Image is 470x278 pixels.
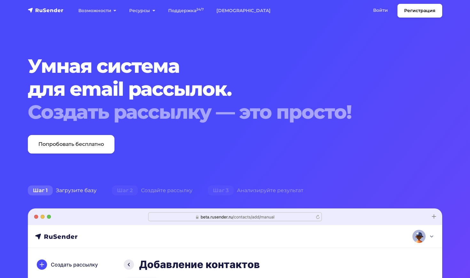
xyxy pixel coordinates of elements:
a: [DEMOGRAPHIC_DATA] [210,4,277,17]
a: Попробовать бесплатно [28,135,114,154]
span: Шаг 1 [28,185,53,196]
span: Шаг 2 [112,185,138,196]
a: Войти [367,4,394,17]
sup: 24/7 [196,7,204,11]
a: Ресурсы [123,4,161,17]
span: Шаг 3 [208,185,234,196]
a: Возможности [72,4,123,17]
div: Анализируйте результат [200,184,311,197]
div: Создайте рассылку [104,184,200,197]
div: Создать рассылку — это просто! [28,101,407,124]
div: Загрузите базу [20,184,104,197]
h1: Умная система для email рассылок. [28,55,407,124]
a: Поддержка24/7 [162,4,210,17]
a: Регистрация [397,4,442,18]
img: RuSender [28,7,64,13]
